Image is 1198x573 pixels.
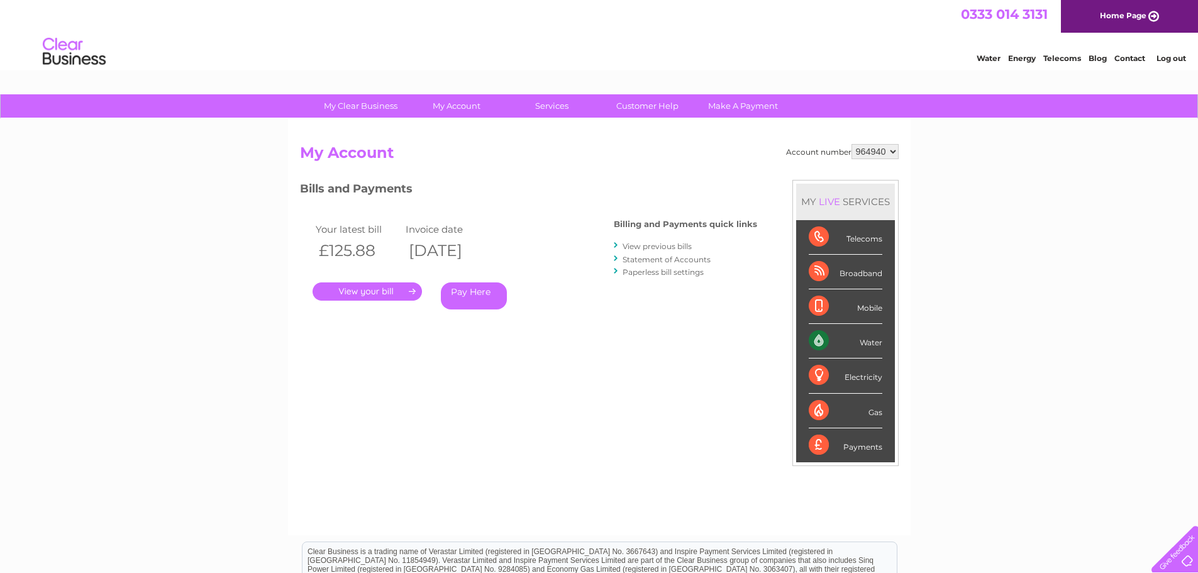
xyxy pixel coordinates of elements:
[42,33,106,71] img: logo.png
[300,144,899,168] h2: My Account
[402,238,493,264] th: [DATE]
[1114,53,1145,63] a: Contact
[596,94,699,118] a: Customer Help
[313,238,403,264] th: £125.88
[623,267,704,277] a: Paperless bill settings
[809,324,882,359] div: Water
[691,94,795,118] a: Make A Payment
[313,221,403,238] td: Your latest bill
[977,53,1001,63] a: Water
[623,255,711,264] a: Statement of Accounts
[1089,53,1107,63] a: Blog
[809,255,882,289] div: Broadband
[1156,53,1186,63] a: Log out
[300,180,757,202] h3: Bills and Payments
[404,94,508,118] a: My Account
[786,144,899,159] div: Account number
[313,282,422,301] a: .
[809,394,882,428] div: Gas
[309,94,413,118] a: My Clear Business
[1043,53,1081,63] a: Telecoms
[614,220,757,229] h4: Billing and Payments quick links
[796,184,895,220] div: MY SERVICES
[302,7,897,61] div: Clear Business is a trading name of Verastar Limited (registered in [GEOGRAPHIC_DATA] No. 3667643...
[809,428,882,462] div: Payments
[1008,53,1036,63] a: Energy
[809,359,882,393] div: Electricity
[623,242,692,251] a: View previous bills
[500,94,604,118] a: Services
[809,289,882,324] div: Mobile
[441,282,507,309] a: Pay Here
[402,221,493,238] td: Invoice date
[809,220,882,255] div: Telecoms
[961,6,1048,22] a: 0333 014 3131
[816,196,843,208] div: LIVE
